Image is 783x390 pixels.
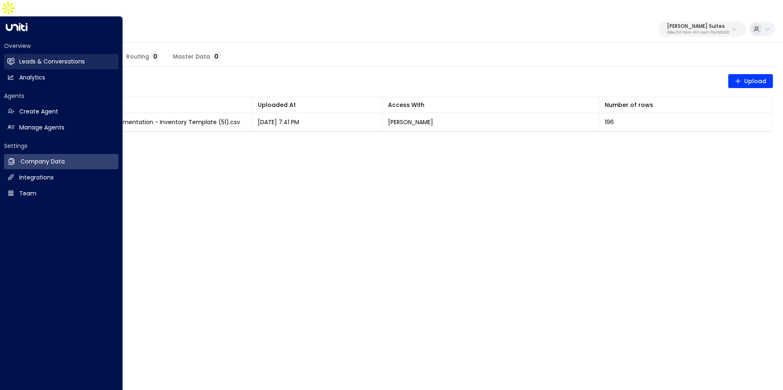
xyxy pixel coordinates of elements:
div: Uploaded At [258,100,376,110]
h2: Team [19,189,36,198]
span: Master Data [173,53,221,61]
div: Access With [388,100,593,110]
a: Analytics [4,70,118,85]
h2: Agents [4,92,118,100]
span: 0 [212,51,221,62]
span: 0 [151,51,160,62]
h2: Settings [4,142,118,150]
h2: Create Agent [19,107,58,116]
a: Leads & Conversations [4,54,118,69]
p: 638ec7b5-66cb-467c-be2f-f19c05816232 [667,31,729,34]
div: Number of rows [605,100,653,110]
p: [PERSON_NAME] [388,118,433,126]
span: Upload [735,76,767,86]
button: Upload [728,74,773,88]
button: [PERSON_NAME] Suites638ec7b5-66cb-467c-be2f-f19c05816232 [659,21,746,37]
a: Manage Agents [4,120,118,135]
a: Team [4,186,118,201]
a: Company Data [4,154,118,169]
a: Integrations [4,170,118,185]
p: [PERSON_NAME] Suites [667,24,729,29]
span: [PERSON_NAME] Suites Implementation - Inventory Template (51).csv [41,118,240,126]
a: Create Agent [4,104,118,119]
h2: Integrations [19,173,54,182]
h2: Company Data [20,157,65,166]
span: Routing [126,53,160,61]
span: 196 [605,118,614,126]
div: File Name [41,100,246,110]
div: Number of rows [605,100,767,110]
h2: Overview [4,42,118,50]
h2: Analytics [19,73,45,82]
h2: Manage Agents [19,123,64,132]
div: Uploaded At [258,100,296,110]
p: [DATE] 7:41 PM [258,118,299,126]
h2: Leads & Conversations [19,57,85,66]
